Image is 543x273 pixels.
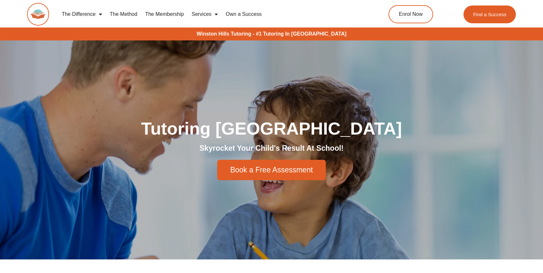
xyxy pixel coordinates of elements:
a: The Difference [58,7,106,22]
h2: Skyrocket Your Child's Result At School! [90,144,452,153]
a: The Method [106,7,141,22]
span: Book a Free Assessment [230,166,313,174]
a: Enrol Now [389,5,433,23]
a: Find a Success [463,5,516,23]
span: Enrol Now [399,12,423,17]
span: Find a Success [473,12,506,17]
a: Book a Free Assessment [217,160,326,180]
nav: Menu [58,7,360,22]
a: Own a Success [222,7,265,22]
a: Services [188,7,222,22]
h1: Tutoring [GEOGRAPHIC_DATA] [90,120,452,137]
a: The Membership [141,7,188,22]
